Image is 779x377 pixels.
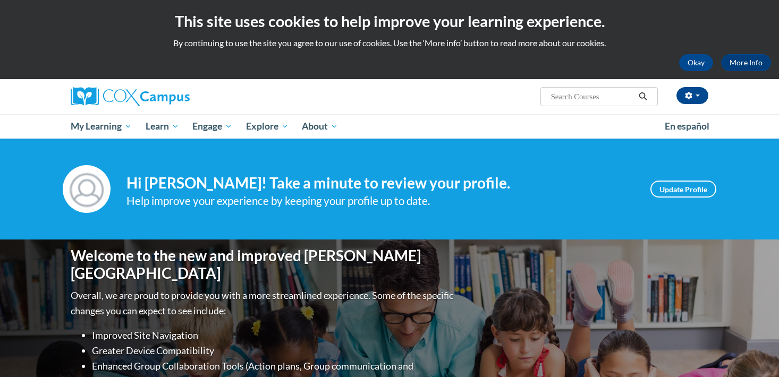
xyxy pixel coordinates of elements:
[71,87,273,106] a: Cox Campus
[665,121,709,132] span: En español
[185,114,239,139] a: Engage
[8,11,771,32] h2: This site uses cookies to help improve your learning experience.
[126,192,634,210] div: Help improve your experience by keeping your profile up to date.
[71,120,132,133] span: My Learning
[676,87,708,104] button: Account Settings
[92,328,456,343] li: Improved Site Navigation
[295,114,345,139] a: About
[92,343,456,358] li: Greater Device Compatibility
[55,114,724,139] div: Main menu
[658,115,716,138] a: En español
[246,120,289,133] span: Explore
[71,87,190,106] img: Cox Campus
[550,90,635,103] input: Search Courses
[126,174,634,192] h4: Hi [PERSON_NAME]! Take a minute to review your profile.
[650,181,716,198] a: Update Profile
[63,165,111,213] img: Profile Image
[64,114,139,139] a: My Learning
[139,114,186,139] a: Learn
[721,54,771,71] a: More Info
[8,37,771,49] p: By continuing to use the site you agree to our use of cookies. Use the ‘More info’ button to read...
[146,120,179,133] span: Learn
[679,54,713,71] button: Okay
[302,120,338,133] span: About
[239,114,295,139] a: Explore
[192,120,232,133] span: Engage
[71,247,456,282] h1: Welcome to the new and improved [PERSON_NAME][GEOGRAPHIC_DATA]
[635,90,651,103] button: Search
[736,335,770,369] iframe: Button to launch messaging window
[71,288,456,319] p: Overall, we are proud to provide you with a more streamlined experience. Some of the specific cha...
